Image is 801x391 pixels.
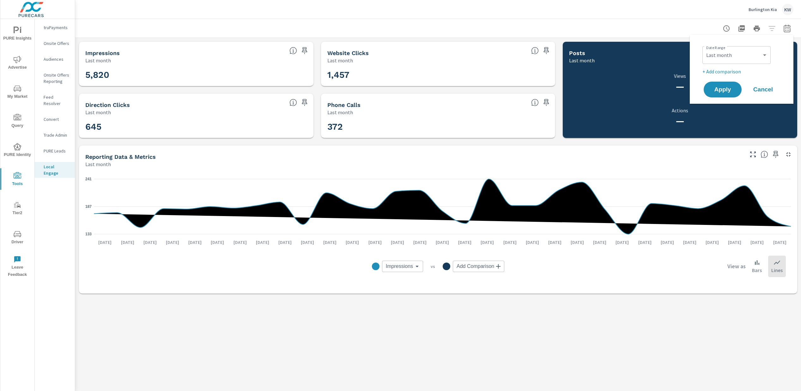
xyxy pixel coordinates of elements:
[634,239,656,245] p: [DATE]
[94,239,116,245] p: [DATE]
[44,132,70,138] p: Trade Admin
[0,19,34,281] div: nav menu
[752,266,762,274] p: Bars
[2,85,33,100] span: My Market
[589,239,611,245] p: [DATE]
[327,121,549,132] h3: 372
[184,239,206,245] p: [DATE]
[289,99,297,106] span: Number of times a user clicked to get driving directions from your Google My Business profile ove...
[117,239,139,245] p: [DATE]
[44,116,70,122] p: Convert
[85,121,307,132] h3: 645
[382,261,423,272] div: Impressions
[771,149,781,159] span: Save this to your personalized report
[206,239,228,245] p: [DATE]
[364,239,386,245] p: [DATE]
[44,94,70,107] p: Feed Resolver
[327,57,353,64] p: Last month
[782,4,793,15] div: KW
[710,87,735,92] span: Apply
[274,239,296,245] p: [DATE]
[771,266,783,274] p: Lines
[656,239,678,245] p: [DATE]
[35,54,75,64] div: Audiences
[35,70,75,86] div: Onsite Offers Reporting
[704,82,742,97] button: Apply
[319,239,341,245] p: [DATE]
[35,130,75,140] div: Trade Admin
[724,239,746,245] p: [DATE]
[300,97,310,108] span: Save this to your personalized report
[35,23,75,32] div: truPayments
[35,39,75,48] div: Onsite Offers
[85,204,92,209] text: 187
[296,239,319,245] p: [DATE]
[85,109,111,116] p: Last month
[386,239,409,245] p: [DATE]
[748,149,758,159] button: Make Fullscreen
[2,56,33,71] span: Advertise
[85,232,92,236] text: 133
[611,239,633,245] p: [DATE]
[541,97,551,108] span: Save this to your personalized report
[2,230,33,246] span: Driver
[541,46,551,56] span: Save this to your personalized report
[569,57,595,64] p: Last month
[409,239,431,245] p: [DATE]
[289,47,297,54] span: Number of times your Google My Business profile was viewed over the selected time period. [Source...
[85,153,156,160] h5: Reporting Data & Metrics
[327,109,353,116] p: Last month
[702,68,783,75] p: + Add comparison
[300,46,310,56] span: Save this to your personalized report
[44,148,70,154] p: PURE Leads
[499,239,521,245] p: [DATE]
[252,239,274,245] p: [DATE]
[2,256,33,278] span: Leave Feedback
[139,239,161,245] p: [DATE]
[327,50,369,56] h5: Website Clicks
[761,151,768,158] span: Reporting Data & Metrics
[454,239,476,245] p: [DATE]
[85,102,130,108] h5: Direction Clicks
[44,164,70,176] p: Local Engage
[453,261,504,272] div: Add Comparison
[341,239,363,245] p: [DATE]
[327,102,361,108] h5: Phone Calls
[544,239,566,245] p: [DATE]
[85,177,92,181] text: 241
[386,263,413,270] span: Impressions
[431,239,453,245] p: [DATE]
[2,172,33,188] span: Tools
[569,108,791,113] p: Actions
[44,40,70,47] p: Onsite Offers
[44,72,70,84] p: Onsite Offers Reporting
[327,70,549,80] h3: 1,457
[566,239,588,245] p: [DATE]
[35,146,75,156] div: PURE Leads
[701,239,723,245] p: [DATE]
[746,239,768,245] p: [DATE]
[569,73,791,79] p: Views
[679,239,701,245] p: [DATE]
[35,115,75,124] div: Convert
[2,27,33,42] span: PURE Insights
[569,116,791,127] h3: —
[423,264,443,269] p: vs
[531,47,539,54] span: Number of times a user clicked through to your website from your Google My Business profile over ...
[2,201,33,217] span: Tier2
[569,50,585,56] h5: Posts
[476,239,498,245] p: [DATE]
[85,50,120,56] h5: Impressions
[781,22,793,35] button: Select Date Range
[749,7,777,12] p: Burlington Kia
[769,239,791,245] p: [DATE]
[44,56,70,62] p: Audiences
[2,114,33,129] span: Query
[44,24,70,31] p: truPayments
[727,263,746,270] h6: View as
[85,70,307,80] h3: 5,820
[229,239,251,245] p: [DATE]
[85,160,111,168] p: Last month
[744,82,782,97] button: Cancel
[35,92,75,108] div: Feed Resolver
